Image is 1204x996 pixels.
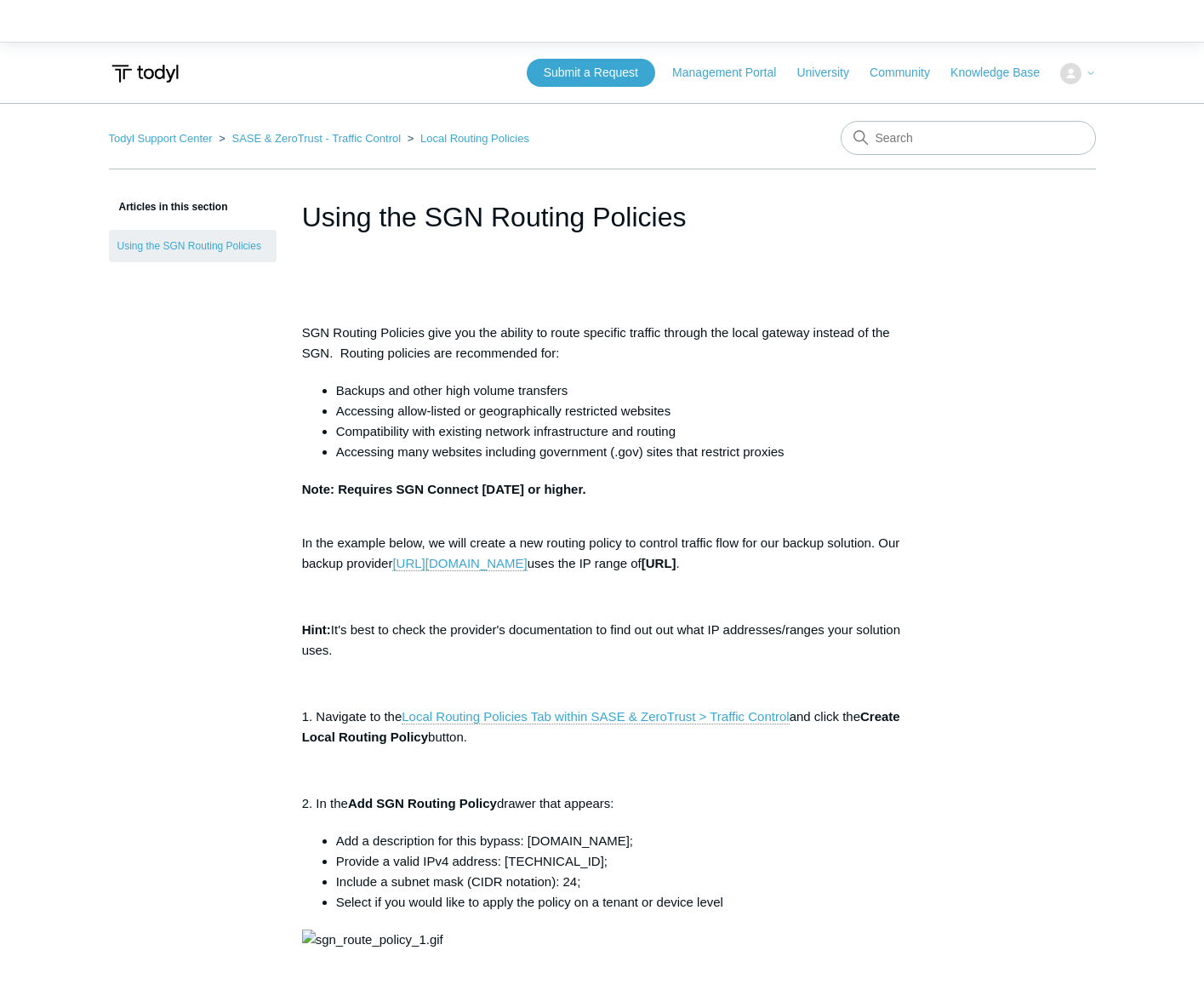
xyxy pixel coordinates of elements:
a: [URL][DOMAIN_NAME] [392,556,527,571]
li: Accessing many websites including government (.gov) sites that restrict proxies [336,442,903,462]
span: Add SGN Routing Policy [348,796,497,810]
img: sgn_route_policy_1.gif [302,930,443,950]
strong: Note: Requires SGN Connect [DATE] or higher. [302,482,586,496]
span: 2. In the [302,796,348,810]
a: Community [870,64,947,82]
a: Local Routing Policies [420,132,529,145]
span: button. [428,730,467,744]
a: Local Routing Policies Tab within SASE & ZeroTrust > Traffic Control [402,709,789,724]
span: It's best to check the provider's documentation to find out out what IP addresses/ranges your sol... [302,622,900,657]
a: SASE & ZeroTrust - Traffic Control [231,132,401,145]
span: uses the IP range of [528,556,642,570]
a: Knowledge Base [950,64,1057,82]
span: [URL][DOMAIN_NAME] [392,556,527,570]
span: Add a description for this bypass: [DOMAIN_NAME]; [336,833,633,848]
a: Using the SGN Routing Policies [109,230,277,262]
span: In the example below, we will create a new routing policy to control traffic flow for our backup ... [302,535,900,570]
span: Hint: [302,622,331,637]
input: Search [841,121,1096,155]
li: Accessing allow-listed or geographically restricted websites [336,401,903,421]
img: Todyl Support Center Help Center home page [109,58,181,89]
span: Articles in this section [109,201,228,213]
li: Todyl Support Center [109,132,216,145]
a: Submit a Request [527,59,655,87]
li: Backups and other high volume transfers [336,381,903,401]
span: [URL] [642,556,676,570]
span: 1. Navigate to the [302,709,402,724]
p: SGN Routing Policies give you the ability to route specific traffic through the local gateway ins... [302,323,903,363]
span: and click the [790,709,860,724]
span: drawer that appears: [497,796,614,810]
li: Compatibility with existing network infrastructure and routing [336,421,903,442]
a: Management Portal [672,64,793,82]
li: Local Routing Policies [404,132,529,145]
span: Provide a valid IPv4 address: [TECHNICAL_ID]; [336,854,608,868]
span: Include a subnet mask (CIDR notation): 24; [336,874,581,889]
h1: Using the SGN Routing Policies [302,197,903,238]
a: University [796,64,865,82]
a: Todyl Support Center [109,132,213,145]
span: Select if you would like to apply the policy on a tenant or device level [336,895,723,909]
span: . [676,556,680,570]
li: SASE & ZeroTrust - Traffic Control [215,132,404,145]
